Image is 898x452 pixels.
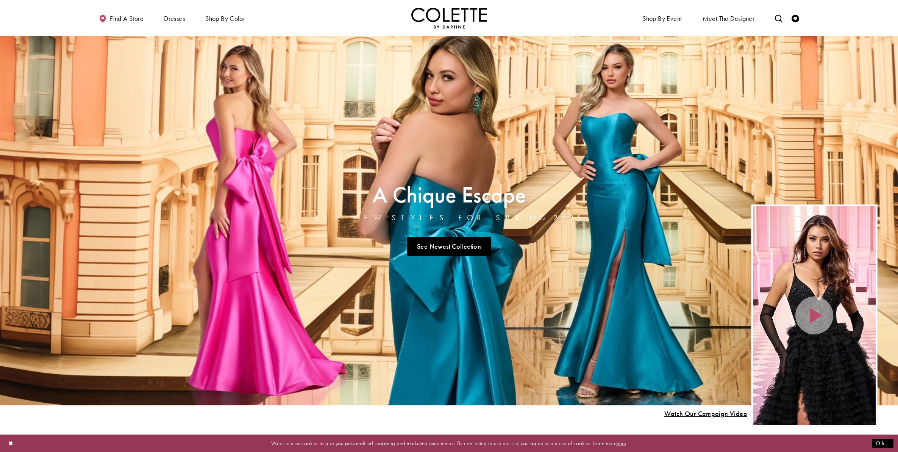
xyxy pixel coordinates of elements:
[411,8,487,28] img: Colette by Daphne
[162,8,187,28] span: Dresses
[5,436,17,450] button: Close Dialog
[642,15,682,22] span: Shop By Event
[617,439,626,447] a: here
[640,8,684,28] span: Shop By Event
[312,234,586,259] ul: Slider Links
[164,15,185,22] span: Dresses
[55,438,843,448] p: Website uses cookies to give you personalized shopping and marketing experiences. By continuing t...
[790,8,801,28] a: Check Wishlist
[411,8,487,28] a: Visit Home Page
[701,8,757,28] a: Meet the designer
[97,8,145,28] a: Find a store
[872,438,893,448] button: Submit Dialog
[205,15,245,22] span: Shop by color
[664,410,747,417] span: Play Slide #15 Video
[407,237,491,256] a: See Newest Collection A Chique Escape All New Styles For Spring 2025
[110,15,144,22] span: Find a store
[773,8,784,28] a: Toggle search
[703,15,755,22] span: Meet the designer
[203,8,247,28] span: Shop by color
